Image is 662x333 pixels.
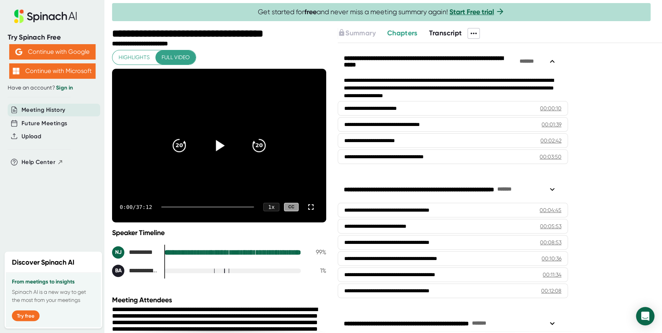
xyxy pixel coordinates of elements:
[12,257,74,268] h2: Discover Spinach AI
[21,158,55,167] span: Help Center
[162,53,190,62] span: Full video
[112,296,328,304] div: Meeting Attendees
[541,287,561,295] div: 00:12:08
[540,239,561,246] div: 00:08:53
[8,84,97,91] div: Have an account?
[9,44,96,60] button: Continue with Google
[12,310,40,321] button: Try free
[21,106,65,114] button: Meeting History
[112,246,124,258] div: NJ
[540,206,561,214] div: 00:04:45
[112,246,158,258] div: Noll, Judi
[541,255,561,262] div: 00:10:36
[56,84,73,91] a: Sign in
[112,229,326,237] div: Speaker Timeline
[636,307,654,325] div: Open Intercom Messenger
[540,104,561,112] div: 00:00:10
[338,28,375,38] button: Summary
[12,279,95,285] h3: From meetings to insights
[112,265,124,277] div: BA
[284,203,299,212] div: CC
[263,203,279,211] div: 1 x
[8,33,97,42] div: Try Spinach Free
[15,48,22,55] img: Aehbyd4JwY73AAAAAElFTkSuQmCC
[119,53,150,62] span: Highlights
[338,28,387,39] div: Upgrade to access
[387,29,418,37] span: Chapters
[429,29,462,37] span: Transcript
[304,8,317,16] b: free
[307,267,326,274] div: 1 %
[429,28,462,38] button: Transcript
[112,50,156,65] button: Highlights
[540,153,561,161] div: 00:03:50
[120,204,152,210] div: 0:00 / 37:12
[12,288,95,304] p: Spinach AI is a new way to get the most from your meetings
[345,29,375,37] span: Summary
[543,271,561,278] div: 00:11:34
[387,28,418,38] button: Chapters
[258,8,505,17] span: Get started for and never miss a meeting summary again!
[112,265,158,277] div: Bailey, Brooke A
[155,50,196,65] button: Full video
[540,137,561,144] div: 00:02:42
[21,132,41,141] button: Upload
[540,222,561,230] div: 00:05:53
[9,63,96,79] button: Continue with Microsoft
[307,249,326,256] div: 99 %
[449,8,494,16] a: Start Free trial
[21,158,63,167] button: Help Center
[21,119,67,128] button: Future Meetings
[541,121,561,128] div: 00:01:39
